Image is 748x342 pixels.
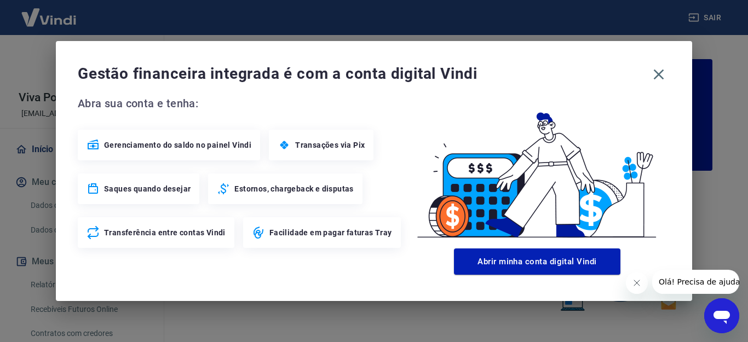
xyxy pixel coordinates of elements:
[78,95,404,112] span: Abra sua conta e tenha:
[78,63,647,85] span: Gestão financeira integrada é com a conta digital Vindi
[234,183,353,194] span: Estornos, chargeback e disputas
[454,248,620,275] button: Abrir minha conta digital Vindi
[295,140,365,150] span: Transações via Pix
[104,227,226,238] span: Transferência entre contas Vindi
[404,95,670,244] img: Good Billing
[104,183,191,194] span: Saques quando desejar
[704,298,739,333] iframe: Botão para abrir a janela de mensagens
[269,227,392,238] span: Facilidade em pagar faturas Tray
[626,272,648,294] iframe: Fechar mensagem
[652,270,739,294] iframe: Mensagem da empresa
[7,8,92,16] span: Olá! Precisa de ajuda?
[104,140,251,150] span: Gerenciamento do saldo no painel Vindi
